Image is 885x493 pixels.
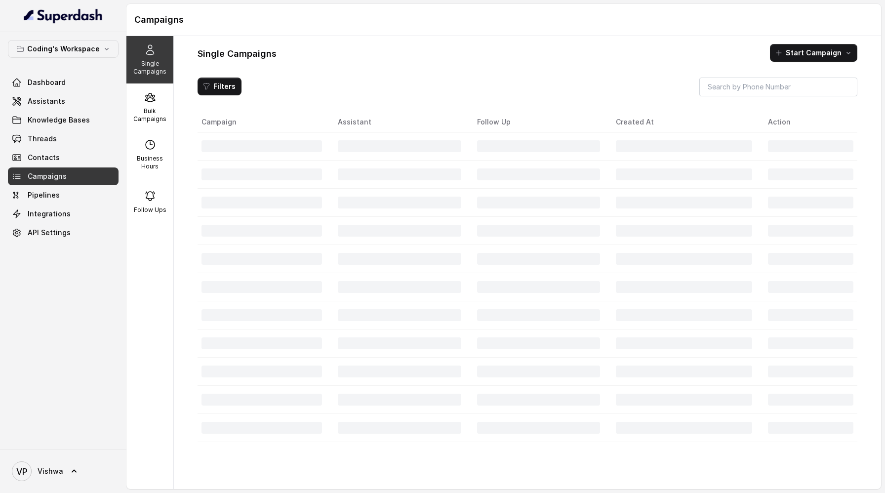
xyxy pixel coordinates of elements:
a: Vishwa [8,457,119,485]
a: Contacts [8,149,119,166]
button: Filters [198,78,241,95]
input: Search by Phone Number [699,78,857,96]
p: Business Hours [130,155,169,170]
a: Threads [8,130,119,148]
a: Dashboard [8,74,119,91]
a: Knowledge Bases [8,111,119,129]
th: Campaign [198,112,330,132]
a: Campaigns [8,167,119,185]
span: Vishwa [38,466,63,476]
span: Knowledge Bases [28,115,90,125]
p: Coding's Workspace [27,43,100,55]
span: API Settings [28,228,71,238]
span: Threads [28,134,57,144]
span: Contacts [28,153,60,163]
th: Follow Up [469,112,608,132]
span: Pipelines [28,190,60,200]
span: Integrations [28,209,71,219]
th: Assistant [330,112,469,132]
span: Dashboard [28,78,66,87]
span: Assistants [28,96,65,106]
p: Single Campaigns [130,60,169,76]
th: Created At [608,112,760,132]
button: Coding's Workspace [8,40,119,58]
a: API Settings [8,224,119,242]
th: Action [760,112,857,132]
img: light.svg [24,8,103,24]
p: Bulk Campaigns [130,107,169,123]
h1: Single Campaigns [198,46,277,62]
a: Integrations [8,205,119,223]
a: Pipelines [8,186,119,204]
span: Campaigns [28,171,67,181]
a: Assistants [8,92,119,110]
p: Follow Ups [134,206,166,214]
h1: Campaigns [134,12,873,28]
text: VP [16,466,28,477]
button: Start Campaign [770,44,857,62]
